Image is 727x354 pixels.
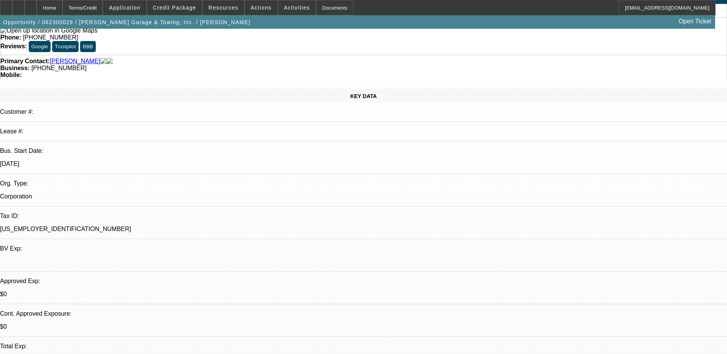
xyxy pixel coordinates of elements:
span: Resources [208,5,238,11]
span: Application [109,5,140,11]
button: Google [29,41,51,52]
button: Application [103,0,146,15]
button: Credit Package [147,0,202,15]
span: Credit Package [153,5,196,11]
button: Actions [245,0,277,15]
span: Actions [251,5,272,11]
button: Activities [278,0,316,15]
strong: Phone: [0,34,21,41]
span: Opportunity / 062300029 / [PERSON_NAME] Garage & Towing, Inc. / [PERSON_NAME] [3,19,250,25]
strong: Business: [0,65,30,71]
button: Resources [203,0,244,15]
img: facebook-icon.png [100,58,107,65]
button: BBB [80,41,96,52]
span: [PHONE_NUMBER] [23,34,78,41]
img: linkedin-icon.png [107,58,113,65]
span: Activities [284,5,310,11]
span: KEY DATA [350,93,377,99]
span: [PHONE_NUMBER] [31,65,87,71]
strong: Mobile: [0,72,22,78]
a: [PERSON_NAME] [50,58,100,65]
a: View Google Maps [0,27,97,34]
strong: Primary Contact: [0,58,50,65]
a: Open Ticket [676,15,714,28]
button: Trustpilot [52,41,78,52]
strong: Reviews: [0,43,27,49]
